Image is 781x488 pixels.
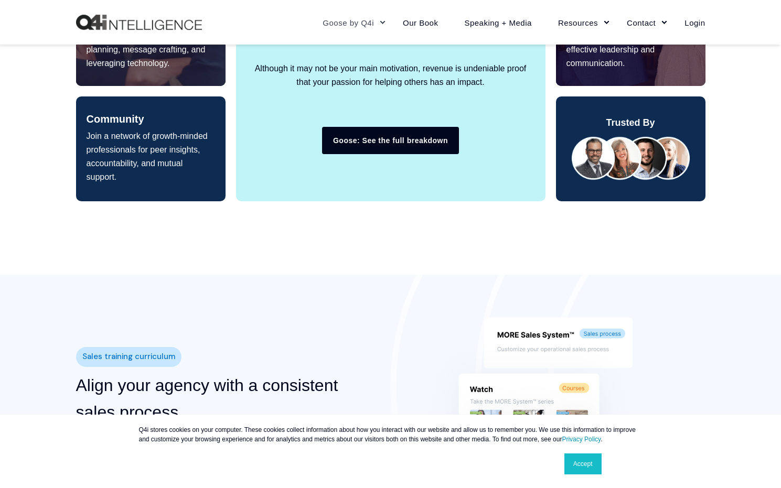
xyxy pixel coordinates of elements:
a: Goose: See the full breakdown [322,127,459,154]
a: Accept [564,453,602,474]
p: Although it may not be your main motivation, revenue is undeniable proof that your passion for he... [252,62,530,89]
h3: Align your agency with a consistent sales process [76,372,391,426]
a: Back to Home [76,15,202,30]
img: Goose testimonial headshots [572,136,690,180]
img: Q4intelligence, LLC logo [76,15,202,30]
p: Join a network of growth-minded professionals for peer insights, accountability, and mutual support. [87,129,215,184]
div: Trusted By [606,117,655,128]
a: Privacy Policy [562,436,601,443]
span: Sales training curriculum [82,349,175,364]
div: Community [87,114,144,124]
p: Q4i stores cookies on your computer. These cookies collect information about how you interact wit... [139,425,643,444]
strong: ultimate scorecard [306,26,474,47]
